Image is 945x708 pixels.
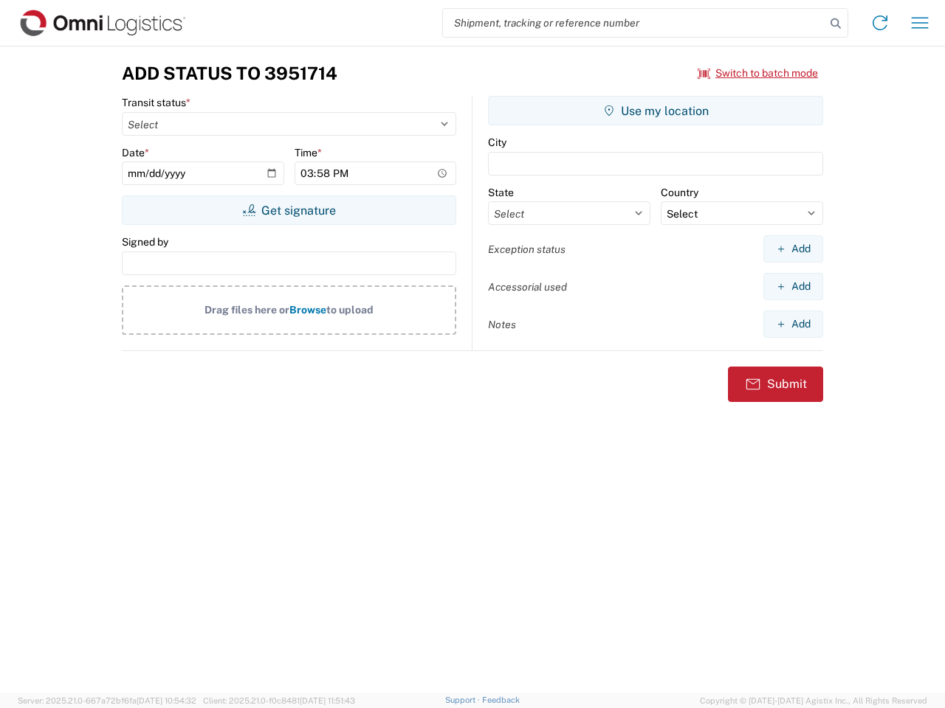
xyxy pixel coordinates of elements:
[488,186,514,199] label: State
[122,235,168,249] label: Signed by
[698,61,818,86] button: Switch to batch mode
[488,280,567,294] label: Accessorial used
[700,694,927,707] span: Copyright © [DATE]-[DATE] Agistix Inc., All Rights Reserved
[763,235,823,263] button: Add
[728,367,823,402] button: Submit
[295,146,322,159] label: Time
[488,136,506,149] label: City
[482,695,520,704] a: Feedback
[122,146,149,159] label: Date
[122,63,337,84] h3: Add Status to 3951714
[122,96,190,109] label: Transit status
[300,696,355,705] span: [DATE] 11:51:43
[326,304,374,316] span: to upload
[137,696,196,705] span: [DATE] 10:54:32
[443,9,825,37] input: Shipment, tracking or reference number
[488,243,566,256] label: Exception status
[488,318,516,331] label: Notes
[122,195,456,225] button: Get signature
[763,273,823,300] button: Add
[18,696,196,705] span: Server: 2025.21.0-667a72bf6fa
[289,304,326,316] span: Browse
[203,696,355,705] span: Client: 2025.21.0-f0c8481
[661,186,698,199] label: Country
[763,310,823,338] button: Add
[488,96,823,125] button: Use my location
[445,695,482,704] a: Support
[205,304,289,316] span: Drag files here or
